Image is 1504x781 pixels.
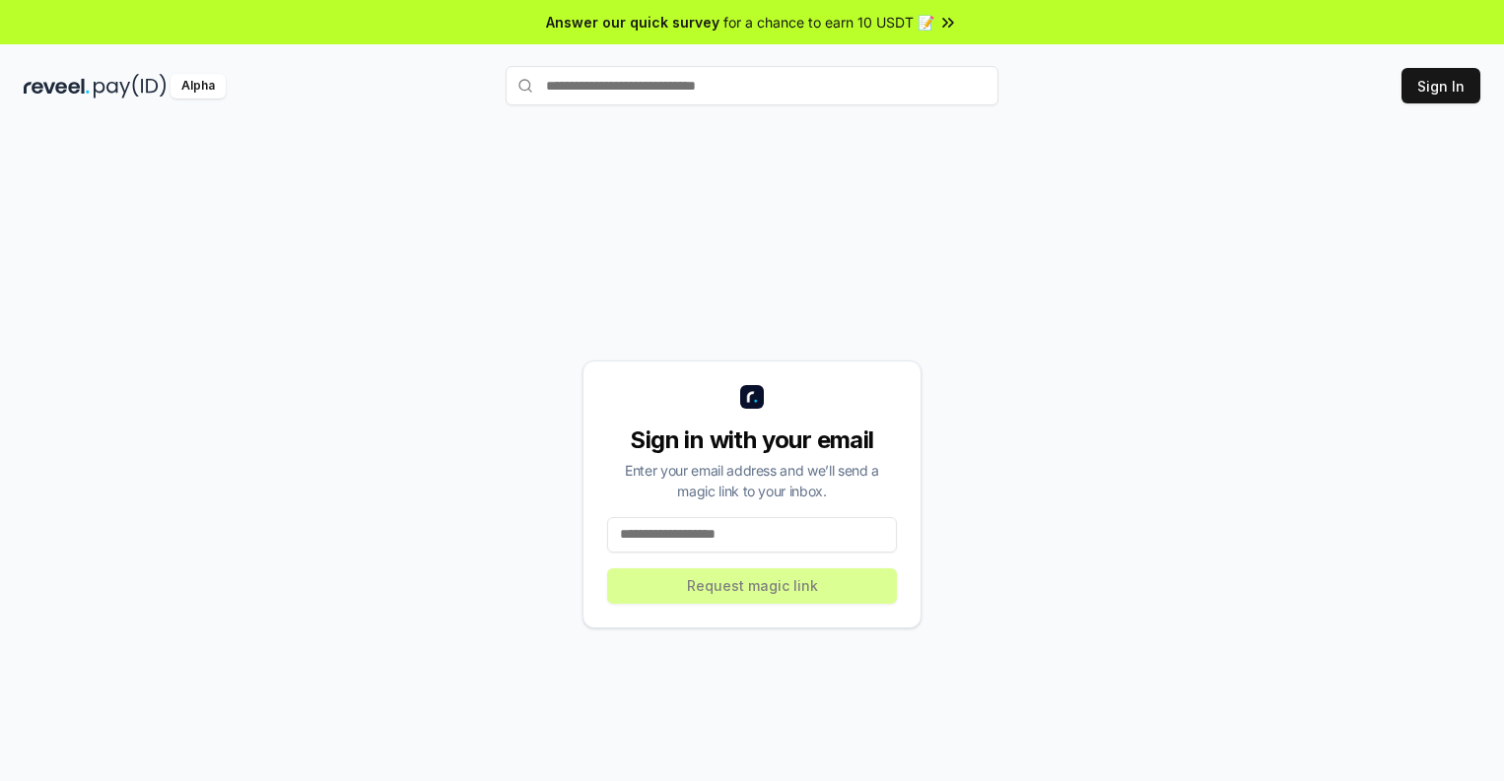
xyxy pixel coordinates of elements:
[607,460,897,501] div: Enter your email address and we’ll send a magic link to your inbox.
[1401,68,1480,103] button: Sign In
[723,12,934,33] span: for a chance to earn 10 USDT 📝
[171,74,226,98] div: Alpha
[94,74,167,98] img: pay_id
[546,12,719,33] span: Answer our quick survey
[740,385,764,409] img: logo_small
[24,74,90,98] img: reveel_dark
[607,424,897,456] div: Sign in with your email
